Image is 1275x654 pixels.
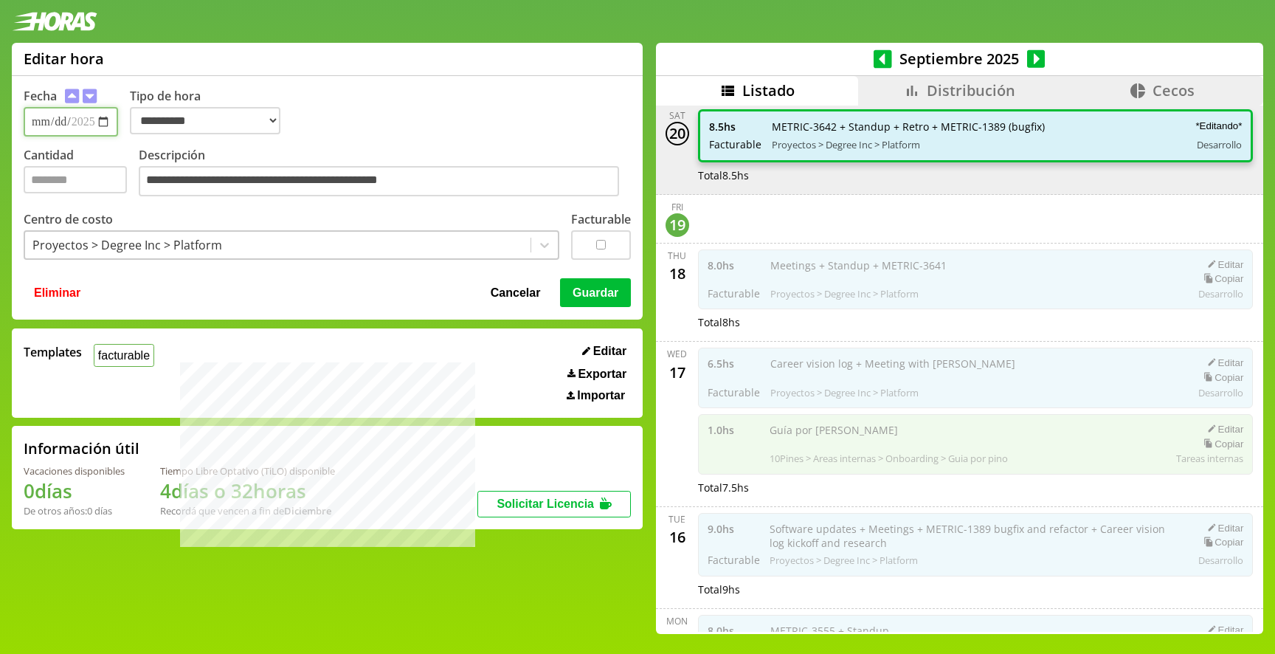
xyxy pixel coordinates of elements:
[477,491,631,517] button: Solicitar Licencia
[668,249,686,262] div: Thu
[24,166,127,193] input: Cantidad
[666,627,689,651] div: 15
[24,88,57,104] label: Fecha
[892,49,1027,69] span: Septiembre 2025
[24,344,82,360] span: Templates
[130,107,280,134] select: Tipo de hora
[666,262,689,286] div: 18
[578,368,626,381] span: Exportar
[1153,80,1195,100] span: Cecos
[668,513,685,526] div: Tue
[130,88,292,137] label: Tipo de hora
[560,278,631,306] button: Guardar
[12,12,97,31] img: logotipo
[32,237,222,253] div: Proyectos > Degree Inc > Platform
[94,344,154,367] button: facturable
[139,166,619,197] textarea: Descripción
[671,201,683,213] div: Fri
[698,315,1254,329] div: Total 8 hs
[578,344,631,359] button: Editar
[666,526,689,549] div: 16
[666,360,689,384] div: 17
[698,582,1254,596] div: Total 9 hs
[666,213,689,237] div: 19
[160,464,335,478] div: Tiempo Libre Optativo (TiLO) disponible
[160,478,335,504] h1: 4 días o 32 horas
[669,109,685,122] div: Sat
[24,504,125,517] div: De otros años: 0 días
[656,106,1263,633] div: scrollable content
[742,80,795,100] span: Listado
[284,504,331,517] b: Diciembre
[666,615,688,627] div: Mon
[486,278,545,306] button: Cancelar
[24,211,113,227] label: Centro de costo
[160,504,335,517] div: Recordá que vencen a fin de
[667,348,687,360] div: Wed
[24,478,125,504] h1: 0 días
[497,498,594,510] span: Solicitar Licencia
[593,345,626,358] span: Editar
[24,438,139,458] h2: Información útil
[666,122,689,145] div: 20
[563,367,631,382] button: Exportar
[927,80,1015,100] span: Distribución
[698,168,1254,182] div: Total 8.5 hs
[24,147,139,201] label: Cantidad
[698,481,1254,495] div: Total 7.5 hs
[139,147,631,201] label: Descripción
[24,464,125,478] div: Vacaciones disponibles
[30,278,85,306] button: Eliminar
[571,211,631,227] label: Facturable
[24,49,104,69] h1: Editar hora
[577,389,625,402] span: Importar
